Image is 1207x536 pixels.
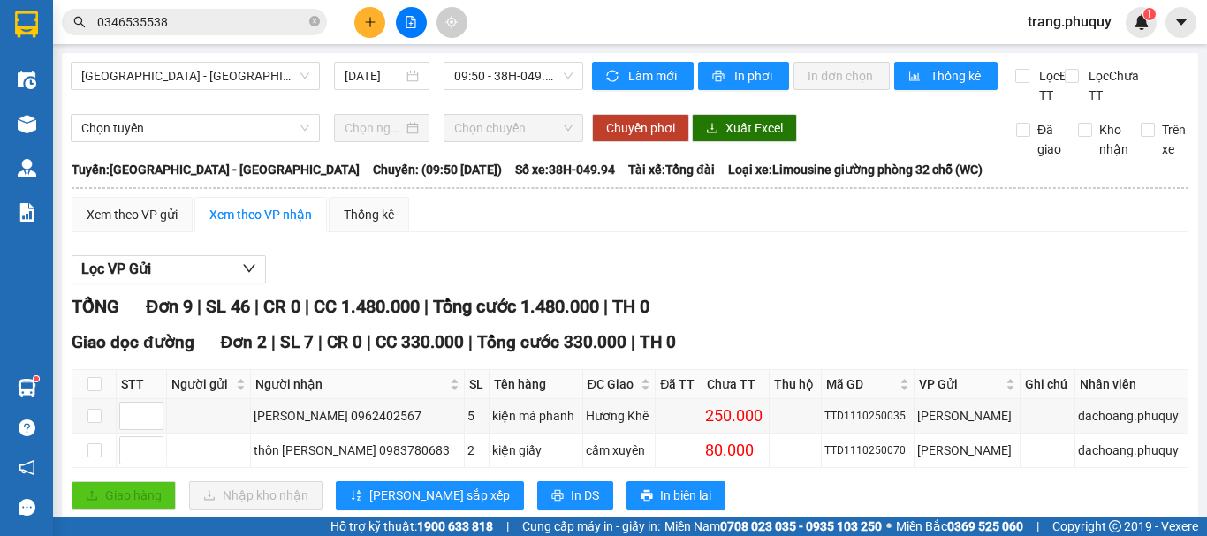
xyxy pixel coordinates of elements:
[592,62,694,90] button: syncLàm mới
[254,441,461,460] div: thôn [PERSON_NAME] 0983780683
[171,374,232,394] span: Người gửi
[18,203,36,222] img: solution-icon
[1165,7,1196,38] button: caret-down
[146,296,193,317] span: Đơn 9
[417,519,493,533] strong: 1900 633 818
[492,406,580,426] div: kiện má phanh
[206,296,250,317] span: SL 46
[1032,66,1078,105] span: Lọc Đã TT
[242,261,256,276] span: down
[1036,517,1039,536] span: |
[305,296,309,317] span: |
[72,332,194,352] span: Giao dọc đường
[197,296,201,317] span: |
[1155,120,1193,159] span: Trên xe
[467,441,486,460] div: 2
[896,517,1023,536] span: Miền Bắc
[254,406,461,426] div: [PERSON_NAME] 0962402567
[73,16,86,28] span: search
[1134,14,1150,30] img: icon-new-feature
[626,481,725,510] button: printerIn biên lai
[712,70,727,84] span: printer
[490,370,583,399] th: Tên hàng
[1109,520,1121,532] span: copyright
[15,11,38,38] img: logo-vxr
[344,205,394,224] div: Thống kê
[318,332,323,352] span: |
[571,486,599,505] span: In DS
[705,438,766,463] div: 80.000
[468,332,473,352] span: |
[18,379,36,397] img: warehouse-icon
[345,118,403,138] input: Chọn ngày
[640,332,676,352] span: TH 0
[1078,441,1185,460] div: dachoang.phuquy
[515,160,615,179] span: Số xe: 38H-049.94
[396,7,427,38] button: file-add
[373,160,502,179] span: Chuyến: (09:50 [DATE])
[465,370,490,399] th: SL
[1030,120,1068,159] span: Đã giao
[822,399,914,434] td: TTD1110250035
[492,441,580,460] div: kiện giấy
[309,14,320,31] span: close-circle
[309,16,320,26] span: close-circle
[467,406,486,426] div: 5
[263,296,300,317] span: CR 0
[255,374,446,394] span: Người nhận
[72,481,176,510] button: uploadGiao hàng
[706,122,718,136] span: download
[702,370,770,399] th: Chưa TT
[588,374,637,394] span: ĐC Giao
[354,7,385,38] button: plus
[894,62,998,90] button: bar-chartThống kê
[19,459,35,476] span: notification
[364,16,376,28] span: plus
[87,205,178,224] div: Xem theo VP gửi
[824,442,910,459] div: TTD1110250070
[734,66,775,86] span: In phơi
[522,517,660,536] span: Cung cấp máy in - giấy in:
[330,517,493,536] span: Hỗ trợ kỹ thuật:
[19,499,35,516] span: message
[327,332,362,352] span: CR 0
[72,296,119,317] span: TỔNG
[506,517,509,536] span: |
[908,70,923,84] span: bar-chart
[592,114,689,142] button: Chuyển phơi
[336,481,524,510] button: sort-ascending[PERSON_NAME] sắp xếp
[698,62,789,90] button: printerIn phơi
[886,523,892,530] span: ⚪️
[660,486,711,505] span: In biên lai
[424,296,429,317] span: |
[433,296,599,317] span: Tổng cước 1.480.000
[34,376,39,381] sup: 1
[586,441,652,460] div: cẩm xuyên
[919,374,1002,394] span: VP Gửi
[917,441,1017,460] div: [PERSON_NAME]
[367,332,371,352] span: |
[1021,370,1075,399] th: Ghi chú
[81,115,309,141] span: Chọn tuyến
[189,481,323,510] button: downloadNhập kho nhận
[793,62,890,90] button: In đơn chọn
[612,296,649,317] span: TH 0
[631,332,635,352] span: |
[692,114,797,142] button: downloadXuất Excel
[436,7,467,38] button: aim
[314,296,420,317] span: CC 1.480.000
[656,370,702,399] th: Đã TT
[641,489,653,503] span: printer
[705,404,766,428] div: 250.000
[117,370,167,399] th: STT
[221,332,268,352] span: Đơn 2
[72,255,266,283] button: Lọc VP Gửi
[72,162,360,177] b: Tuyến: [GEOGRAPHIC_DATA] - [GEOGRAPHIC_DATA]
[606,70,621,84] span: sync
[97,12,306,32] input: Tìm tên, số ĐT hoặc mã đơn
[770,370,822,399] th: Thu hộ
[405,16,417,28] span: file-add
[603,296,608,317] span: |
[1082,66,1142,105] span: Lọc Chưa TT
[628,160,715,179] span: Tài xế: Tổng đài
